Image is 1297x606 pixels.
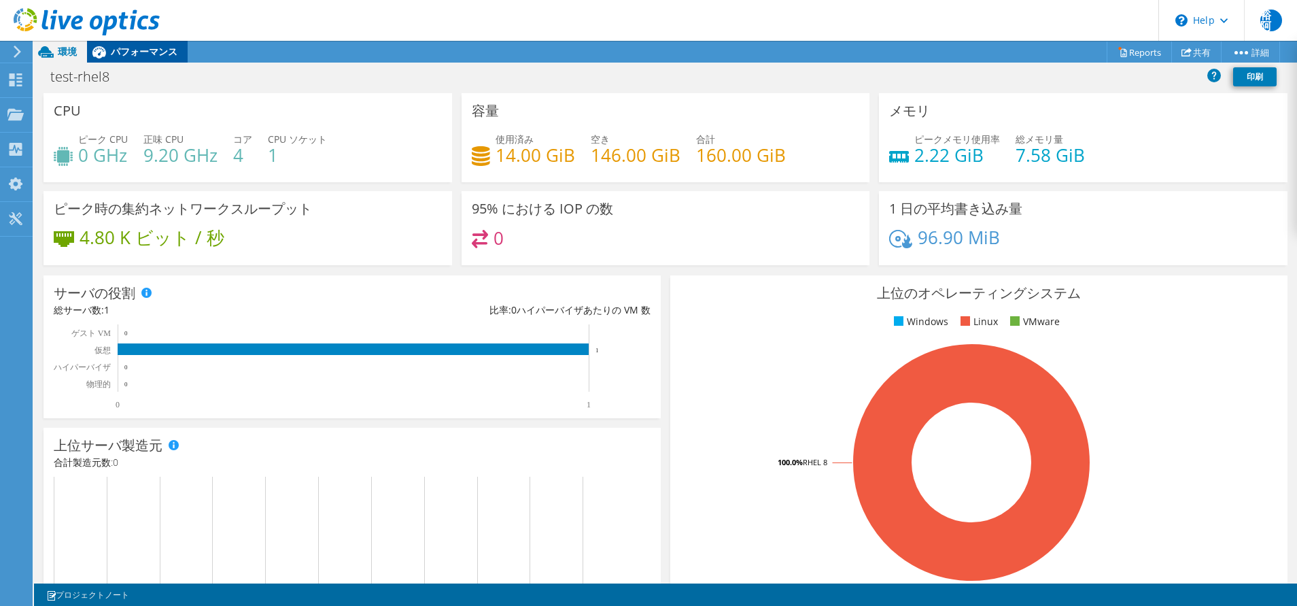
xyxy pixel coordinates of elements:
text: 0 [124,330,128,337]
li: Windows [890,314,948,329]
h3: 上位のオペレーティングシステム [680,286,1277,301]
h1: test-rhel8 [44,69,131,84]
span: 環境 [58,45,77,58]
h4: 9.20 GHz [143,148,218,163]
svg: \n [1175,14,1188,27]
span: 空き [591,133,610,146]
h3: CPU [54,103,81,118]
span: 総メモリ量 [1016,133,1063,146]
span: コア [233,133,252,146]
h4: 2.22 GiB [914,148,1000,163]
a: プロジェクトノート [37,586,139,603]
text: 物理的 [86,380,111,389]
span: ピークメモリ使用率 [914,133,1000,146]
span: 合計 [696,133,715,146]
h4: 0 [494,231,504,246]
h4: 0 GHz [78,148,128,163]
h4: 合計製造元数: [54,455,651,470]
li: VMware [1007,314,1060,329]
h3: 1 日の平均書き込み量 [889,201,1022,216]
a: Reports [1107,41,1172,63]
li: Linux [957,314,998,329]
text: ゲスト VM [71,329,111,338]
span: 正味 CPU [143,133,184,146]
span: 裕阿 [1260,10,1282,31]
span: ピーク CPU [78,133,128,146]
h3: メモリ [889,103,930,118]
h3: サーバの役割 [54,286,135,301]
span: 0 [511,303,517,316]
text: 0 [116,400,120,409]
text: 1 [595,347,599,354]
span: パフォーマンス [111,45,177,58]
span: 0 [113,456,118,469]
h4: 4 [233,148,252,163]
a: 印刷 [1233,67,1277,86]
text: 仮想 [94,346,111,355]
h4: 7.58 GiB [1016,148,1085,163]
text: 1 [587,400,591,409]
h4: 96.90 MiB [918,230,1000,245]
h4: 1 [268,148,327,163]
h4: 4.80 K ビット / 秒 [80,230,224,245]
tspan: RHEL 8 [803,457,827,467]
div: 総サーバ数: [54,303,352,318]
a: 共有 [1171,41,1222,63]
span: 使用済み [496,133,534,146]
div: 比率: ハイパーバイザあたりの VM 数 [352,303,651,318]
tspan: 100.0% [778,457,803,467]
text: 0 [124,364,128,371]
h3: 95% における IOP の数 [472,201,613,216]
text: ハイパーバイザ [53,363,111,372]
text: 0 [124,381,128,388]
h3: 上位サーバ製造元 [54,438,162,453]
h4: 146.00 GiB [591,148,680,163]
h4: 14.00 GiB [496,148,575,163]
a: 詳細 [1221,41,1280,63]
h3: 容量 [472,103,499,118]
span: CPU ソケット [268,133,327,146]
h4: 160.00 GiB [696,148,786,163]
span: 1 [104,303,109,316]
h3: ピーク時の集約ネットワークスループット [54,201,312,216]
